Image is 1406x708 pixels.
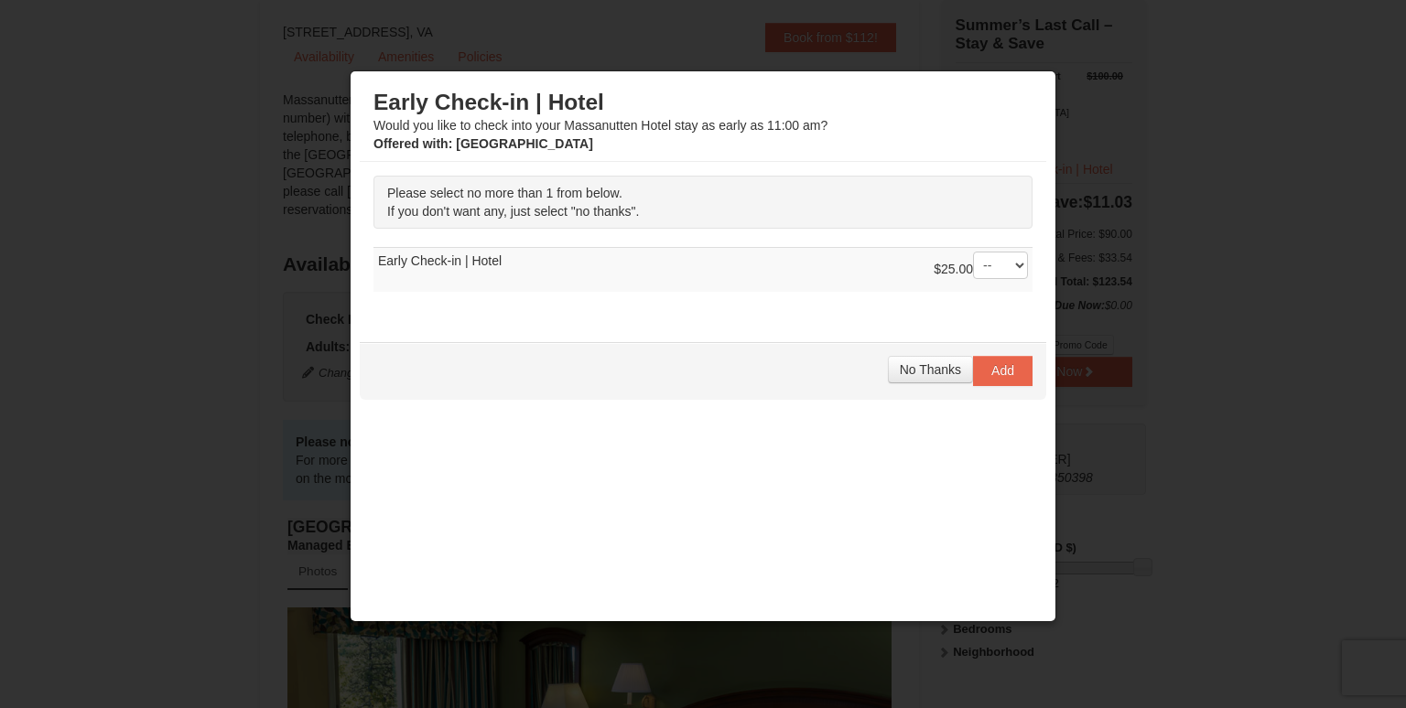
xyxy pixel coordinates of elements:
[373,136,449,151] span: Offered with
[991,363,1014,378] span: Add
[973,356,1033,385] button: Add
[900,362,961,377] span: No Thanks
[373,248,1033,293] td: Early Check-in | Hotel
[387,186,622,200] span: Please select no more than 1 from below.
[373,89,1033,153] div: Would you like to check into your Massanutten Hotel stay as early as 11:00 am?
[373,136,593,151] strong: : [GEOGRAPHIC_DATA]
[387,204,639,219] span: If you don't want any, just select "no thanks".
[373,89,1033,116] h3: Early Check-in | Hotel
[888,356,973,383] button: No Thanks
[934,252,1028,288] div: $25.00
